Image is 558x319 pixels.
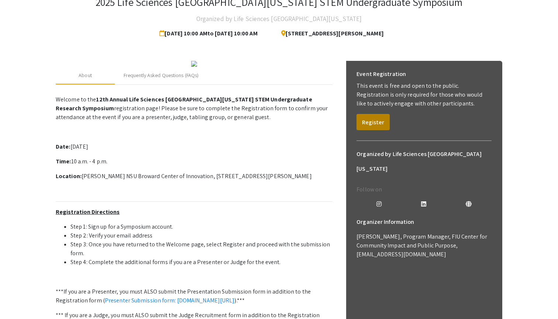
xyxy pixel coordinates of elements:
strong: Location: [56,172,82,180]
div: About [79,72,92,79]
h4: Organized by Life Sciences [GEOGRAPHIC_DATA][US_STATE] [196,11,362,26]
strong: Time: [56,157,71,165]
li: Step 2: Verify your email address [70,231,333,240]
strong: Date: [56,143,70,150]
p: [PERSON_NAME], Program Manager, FIU Center for Community Impact and Public Purpose, [EMAIL_ADDRES... [356,232,492,259]
a: Presenter Submission form: [DOMAIN_NAME][URL] [105,297,235,304]
h6: Event Registration [356,67,406,82]
p: [PERSON_NAME] NSU Broward Center of Innovation, [STREET_ADDRESS][PERSON_NAME] [56,172,333,181]
p: Welcome to the registration page! Please be sure to complete the Registration form to confirm you... [56,95,333,122]
u: Registration Directions [56,208,120,216]
img: 32153a09-f8cb-4114-bf27-cfb6bc84fc69.png [191,61,197,67]
span: [STREET_ADDRESS][PERSON_NAME] [275,26,384,41]
p: Follow on [356,185,492,194]
h6: Organized by Life Sciences [GEOGRAPHIC_DATA][US_STATE] [356,147,492,176]
span: [DATE] 10:00 AM to [DATE] 10:00 AM [159,26,260,41]
li: Step 3: Once you have returned to the Welcome page, select Register and proceed with the submissi... [70,240,333,258]
li: Step 1: Sign up for a Symposium account. [70,222,333,231]
strong: 12th Annual Life Sciences [GEOGRAPHIC_DATA][US_STATE] STEM Undergraduate Research Symposium [56,96,312,112]
p: 10 a.m. - 4 p.m. [56,157,333,166]
button: Register [356,114,390,130]
h6: Organizer Information [356,215,492,229]
li: Step 4: Complete the additional forms if you are a Presenter or Judge for the event. [70,258,333,267]
div: Frequently Asked Questions (FAQs) [124,72,199,79]
p: This event is free and open to the public. Registration is only required for those who would like... [356,82,492,108]
p: [DATE] [56,142,333,151]
p: ***If you are a Presenter, you must ALSO submit the Presentation Submission form in addition to t... [56,287,333,305]
iframe: Chat [6,286,31,313]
